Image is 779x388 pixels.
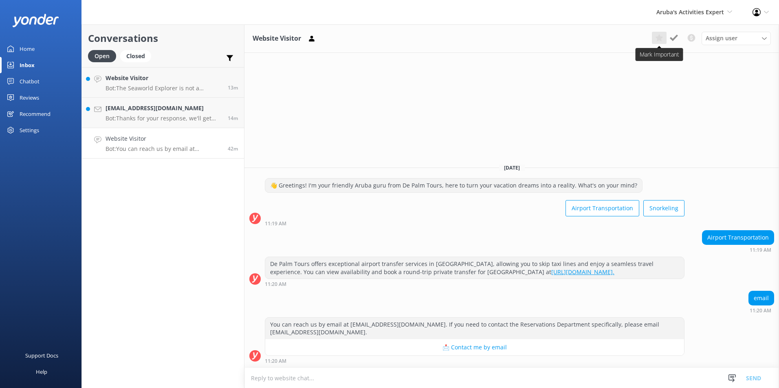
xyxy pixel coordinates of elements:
span: Aruba's Activities Expert [656,8,724,16]
div: Oct 11 2025 11:19am (UTC -04:00) America/Caracas [265,220,684,226]
div: De Palm Tours offers exceptional airport transfer services in [GEOGRAPHIC_DATA], allowing you to ... [265,257,684,279]
div: Airport Transportation [702,231,774,244]
strong: 11:20 AM [265,282,286,287]
div: Help [36,364,47,380]
a: Open [88,51,120,60]
button: Airport Transportation [566,200,639,216]
div: Closed [120,50,151,62]
span: Assign user [706,34,737,43]
a: [EMAIL_ADDRESS][DOMAIN_NAME]Bot:Thanks for your response, we'll get back to you as soon as we can... [82,98,244,128]
div: Chatbot [20,73,40,89]
span: Oct 11 2025 11:20am (UTC -04:00) America/Caracas [228,145,238,152]
div: Oct 11 2025 11:20am (UTC -04:00) America/Caracas [748,307,774,313]
img: yonder-white-logo.png [12,14,59,27]
strong: 11:19 AM [265,221,286,226]
div: Assign User [702,32,771,45]
div: Open [88,50,116,62]
button: Snorkeling [643,200,684,216]
div: Recommend [20,106,51,122]
span: Oct 11 2025 11:48am (UTC -04:00) America/Caracas [228,115,238,122]
div: Oct 11 2025 11:19am (UTC -04:00) America/Caracas [702,247,774,253]
div: email [749,291,774,305]
strong: 11:19 AM [750,248,771,253]
div: Home [20,41,35,57]
h3: Website Visitor [253,33,301,44]
div: Inbox [20,57,35,73]
button: 📩 Contact me by email [265,339,684,355]
h4: Website Visitor [106,74,222,83]
div: Support Docs [25,347,58,364]
a: Closed [120,51,155,60]
span: [DATE] [499,164,525,171]
p: Bot: The Seaworld Explorer is not a submarine; it is a glass-sided boat tour that allows you to e... [106,85,222,92]
div: 👋 Greetings! I'm your friendly Aruba guru from De Palm Tours, here to turn your vacation dreams i... [265,179,642,192]
strong: 11:20 AM [265,359,286,364]
p: Bot: Thanks for your response, we'll get back to you as soon as we can during opening hours. [106,115,222,122]
div: Settings [20,122,39,138]
div: Oct 11 2025 11:20am (UTC -04:00) America/Caracas [265,281,684,287]
span: Oct 11 2025 11:49am (UTC -04:00) America/Caracas [228,84,238,91]
div: Oct 11 2025 11:20am (UTC -04:00) America/Caracas [265,358,684,364]
div: Reviews [20,89,39,106]
div: You can reach us by email at [EMAIL_ADDRESS][DOMAIN_NAME]. If you need to contact the Reservation... [265,318,684,339]
p: Bot: You can reach us by email at [EMAIL_ADDRESS][DOMAIN_NAME]. If you need to contact the Reserv... [106,145,222,153]
a: [URL][DOMAIN_NAME]. [551,268,614,276]
a: Website VisitorBot:The Seaworld Explorer is not a submarine; it is a glass-sided boat tour that a... [82,67,244,98]
h4: Website Visitor [106,134,222,143]
strong: 11:20 AM [750,308,771,313]
h2: Conversations [88,31,238,46]
a: Website VisitorBot:You can reach us by email at [EMAIL_ADDRESS][DOMAIN_NAME]. If you need to cont... [82,128,244,159]
h4: [EMAIL_ADDRESS][DOMAIN_NAME] [106,104,222,113]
